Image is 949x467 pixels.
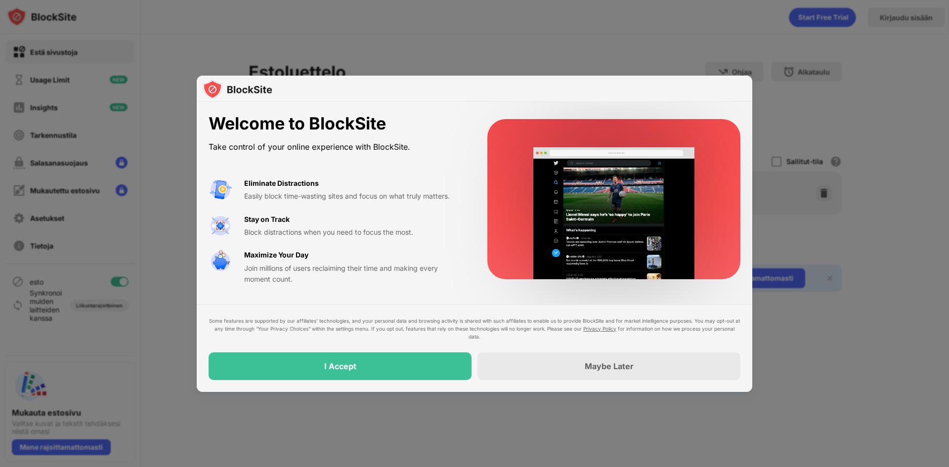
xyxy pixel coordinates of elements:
div: Some features are supported by our affiliates’ technologies, and your personal data and browsing ... [209,317,740,340]
a: Privacy Policy [583,326,616,332]
img: value-focus.svg [209,214,232,238]
img: logo-blocksite.svg [203,80,272,99]
div: Block distractions when you need to focus the most. [244,227,464,238]
img: value-avoid-distractions.svg [209,178,232,202]
div: Take control of your online experience with BlockSite. [209,140,464,154]
img: value-safe-time.svg [209,250,232,273]
div: Easily block time-wasting sites and focus on what truly matters. [244,191,464,202]
div: I Accept [324,361,356,371]
div: Maximize Your Day [244,250,308,260]
div: Eliminate Distractions [244,178,319,189]
div: Stay on Track [244,214,290,225]
div: Welcome to BlockSite [209,114,464,134]
div: Join millions of users reclaiming their time and making every moment count. [244,263,464,285]
div: Maybe Later [585,361,634,371]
